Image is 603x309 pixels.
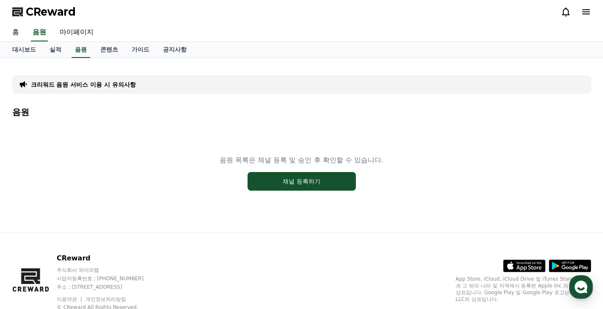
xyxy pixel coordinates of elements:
p: 사업자등록번호 : [PHONE_NUMBER] [57,275,160,282]
p: 주소 : [STREET_ADDRESS] [57,284,160,290]
span: 홈 [27,252,32,258]
span: 대화 [77,252,88,259]
a: 실적 [43,42,68,58]
a: 크리워드 음원 서비스 이용 시 유의사항 [31,80,136,89]
a: 홈 [3,239,56,260]
p: CReward [57,253,160,263]
a: 음원 [31,24,48,41]
a: 가이드 [125,42,156,58]
a: 음원 [72,42,90,58]
a: 대화 [56,239,109,260]
p: App Store, iCloud, iCloud Drive 및 iTunes Store는 미국과 그 밖의 나라 및 지역에서 등록된 Apple Inc.의 서비스 상표입니다. Goo... [456,276,591,303]
a: CReward [12,5,76,19]
a: 콘텐츠 [94,42,125,58]
a: 설정 [109,239,162,260]
button: 채널 등록하기 [248,172,356,191]
a: 대시보드 [6,42,43,58]
span: 설정 [131,252,141,258]
span: CReward [26,5,76,19]
a: 이용약관 [57,296,83,302]
a: 마이페이지 [53,24,100,41]
a: 공지사항 [156,42,193,58]
a: 홈 [6,24,26,41]
p: 주식회사 와이피랩 [57,267,160,273]
a: 개인정보처리방침 [85,296,126,302]
p: 음원 목록은 채널 등록 및 승인 후 확인할 수 있습니다. [220,155,383,165]
h4: 음원 [12,107,591,117]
